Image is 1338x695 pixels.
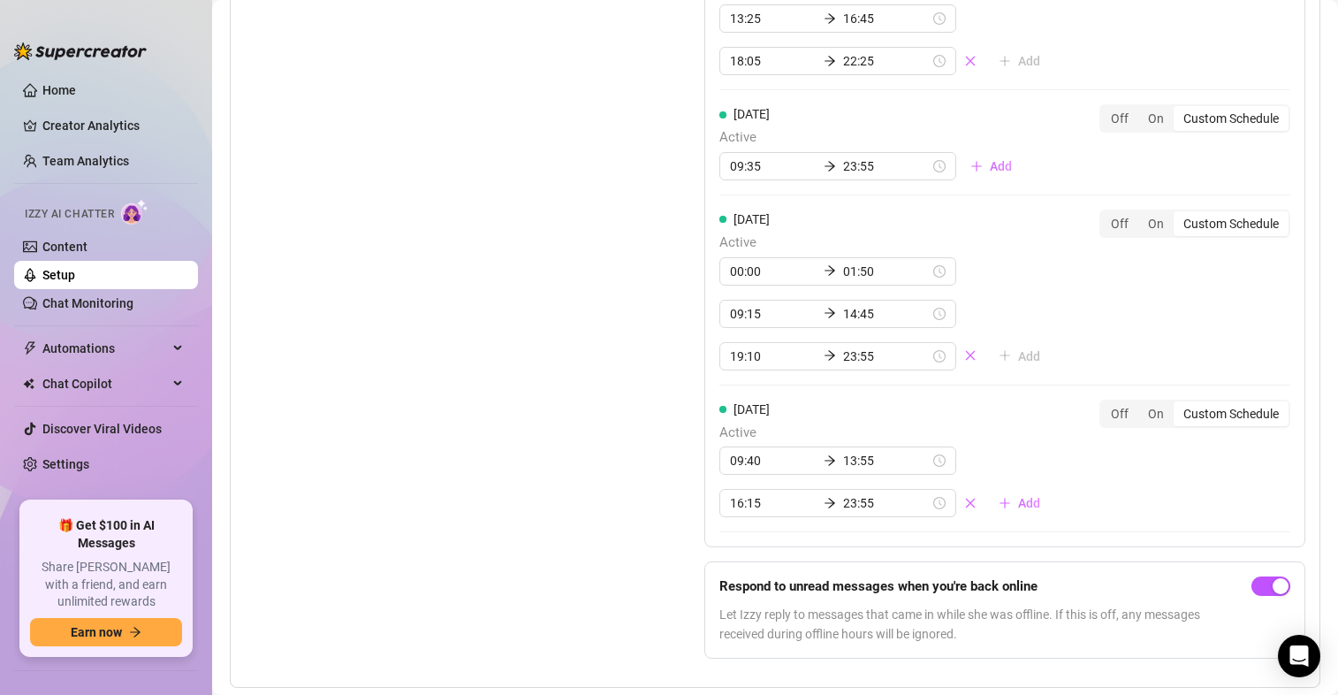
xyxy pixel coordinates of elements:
[824,349,836,362] span: arrow-right
[730,262,817,281] input: Start time
[730,493,817,513] input: Start time
[719,605,1244,644] span: Let Izzy reply to messages that came in while she was offline. If this is off, any messages recei...
[843,9,930,28] input: End time
[730,451,817,470] input: Start time
[730,51,817,71] input: Start time
[23,341,37,355] span: thunderbolt
[964,55,977,67] span: close
[1099,400,1290,428] div: segmented control
[964,349,977,362] span: close
[42,422,162,436] a: Discover Viral Videos
[42,154,129,168] a: Team Analytics
[824,307,836,319] span: arrow-right
[730,347,817,366] input: Start time
[129,626,141,638] span: arrow-right
[730,157,817,176] input: Start time
[843,451,930,470] input: End time
[1018,496,1040,510] span: Add
[730,304,817,324] input: Start time
[1101,106,1138,131] div: Off
[1101,211,1138,236] div: Off
[42,240,87,254] a: Content
[1174,211,1289,236] div: Custom Schedule
[964,497,977,509] span: close
[1138,106,1174,131] div: On
[824,264,836,277] span: arrow-right
[956,152,1026,180] button: Add
[824,160,836,172] span: arrow-right
[824,55,836,67] span: arrow-right
[42,268,75,282] a: Setup
[42,83,76,97] a: Home
[824,454,836,467] span: arrow-right
[1138,401,1174,426] div: On
[843,51,930,71] input: End time
[30,517,182,552] span: 🎁 Get $100 in AI Messages
[1138,211,1174,236] div: On
[984,342,1054,370] button: Add
[824,497,836,509] span: arrow-right
[1099,104,1290,133] div: segmented control
[719,233,1054,254] span: Active
[42,457,89,471] a: Settings
[30,559,182,611] span: Share [PERSON_NAME] with a friend, and earn unlimited rewards
[984,489,1054,517] button: Add
[719,127,1026,149] span: Active
[843,493,930,513] input: End time
[1099,210,1290,238] div: segmented control
[1174,106,1289,131] div: Custom Schedule
[23,378,34,390] img: Chat Copilot
[42,111,184,140] a: Creator Analytics
[42,334,168,363] span: Automations
[719,423,1054,444] span: Active
[843,347,930,366] input: End time
[25,206,114,223] span: Izzy AI Chatter
[1101,401,1138,426] div: Off
[42,370,168,398] span: Chat Copilot
[719,578,1038,594] strong: Respond to unread messages when you're back online
[984,47,1054,75] button: Add
[824,12,836,25] span: arrow-right
[1278,635,1320,677] div: Open Intercom Messenger
[734,212,770,226] span: [DATE]
[30,618,182,646] button: Earn nowarrow-right
[990,159,1012,173] span: Add
[734,107,770,121] span: [DATE]
[42,296,133,310] a: Chat Monitoring
[843,262,930,281] input: End time
[843,304,930,324] input: End time
[121,199,148,225] img: AI Chatter
[843,157,930,176] input: End time
[14,42,147,60] img: logo-BBDzfeDw.svg
[999,497,1011,509] span: plus
[970,160,983,172] span: plus
[734,402,770,416] span: [DATE]
[730,9,817,28] input: Start time
[71,625,122,639] span: Earn now
[1174,401,1289,426] div: Custom Schedule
